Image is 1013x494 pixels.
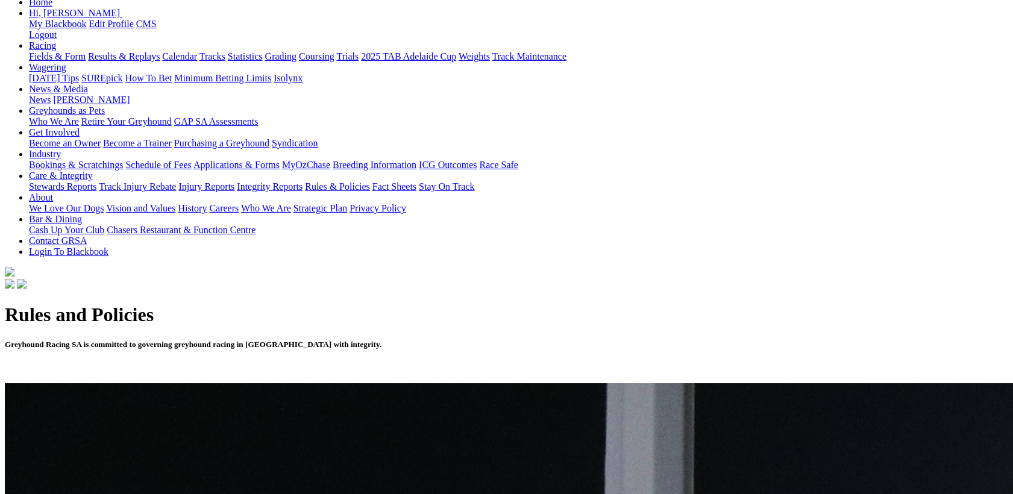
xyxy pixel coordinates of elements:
[29,127,80,137] a: Get Involved
[29,203,104,213] a: We Love Our Dogs
[5,340,1008,349] h5: Greyhound Racing SA is committed to governing greyhound racing in [GEOGRAPHIC_DATA] with integrity.
[125,160,191,170] a: Schedule of Fees
[29,40,56,51] a: Racing
[209,203,239,213] a: Careers
[29,214,82,224] a: Bar & Dining
[29,160,1008,170] div: Industry
[199,51,225,61] a: Tracks
[299,51,334,61] a: Coursing
[336,51,359,61] a: Trials
[29,160,123,170] a: Bookings & Scratchings
[29,73,79,83] a: [DATE] Tips
[29,19,1008,40] div: Hi, [PERSON_NAME]
[29,8,122,18] a: Hi, [PERSON_NAME]
[5,279,14,289] img: facebook.svg
[162,51,197,61] a: Calendar
[103,138,172,148] a: Become a Trainer
[29,30,57,40] a: Logout
[29,73,1008,84] div: Wagering
[17,279,27,289] img: twitter.svg
[174,116,259,127] a: GAP SA Assessments
[29,138,1008,149] div: Get Involved
[29,95,1008,105] div: News & Media
[372,181,416,192] a: Fact Sheets
[178,181,234,192] a: Injury Reports
[125,73,172,83] a: How To Bet
[193,160,280,170] a: Applications & Forms
[29,236,87,246] a: Contact GRSA
[282,160,330,170] a: MyOzChase
[29,192,53,202] a: About
[272,138,318,148] a: Syndication
[350,203,406,213] a: Privacy Policy
[29,181,96,192] a: Stewards Reports
[333,160,416,170] a: Breeding Information
[174,138,269,148] a: Purchasing a Greyhound
[5,267,14,277] img: logo-grsa-white.png
[29,149,61,159] a: Industry
[419,160,477,170] a: ICG Outcomes
[29,84,88,94] a: News & Media
[81,73,122,83] a: SUREpick
[29,95,51,105] a: News
[29,105,105,116] a: Greyhounds as Pets
[241,203,291,213] a: Who We Are
[106,203,175,213] a: Vision and Values
[274,73,303,83] a: Isolynx
[419,181,474,192] a: Stay On Track
[29,51,1008,62] div: Racing
[99,181,176,192] a: Track Injury Rebate
[29,225,1008,236] div: Bar & Dining
[237,181,303,192] a: Integrity Reports
[5,304,1008,326] h1: Rules and Policies
[228,51,263,61] a: Statistics
[361,51,456,61] a: 2025 TAB Adelaide Cup
[29,181,1008,192] div: Care & Integrity
[29,51,86,61] a: Fields & Form
[29,62,66,72] a: Wagering
[81,116,172,127] a: Retire Your Greyhound
[29,225,104,235] a: Cash Up Your Club
[89,19,134,29] a: Edit Profile
[29,8,120,18] span: Hi, [PERSON_NAME]
[492,51,566,61] a: Track Maintenance
[29,116,79,127] a: Who We Are
[293,203,347,213] a: Strategic Plan
[29,116,1008,127] div: Greyhounds as Pets
[178,203,207,213] a: History
[459,51,490,61] a: Weights
[136,19,157,29] a: CMS
[29,19,87,29] a: My Blackbook
[305,181,370,192] a: Rules & Policies
[107,225,256,235] a: Chasers Restaurant & Function Centre
[29,246,108,257] a: Login To Blackbook
[88,51,160,61] a: Results & Replays
[29,170,93,181] a: Care & Integrity
[29,138,101,148] a: Become an Owner
[265,51,296,61] a: Grading
[29,203,1008,214] div: About
[174,73,271,83] a: Minimum Betting Limits
[479,160,518,170] a: Race Safe
[53,95,130,105] a: [PERSON_NAME]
